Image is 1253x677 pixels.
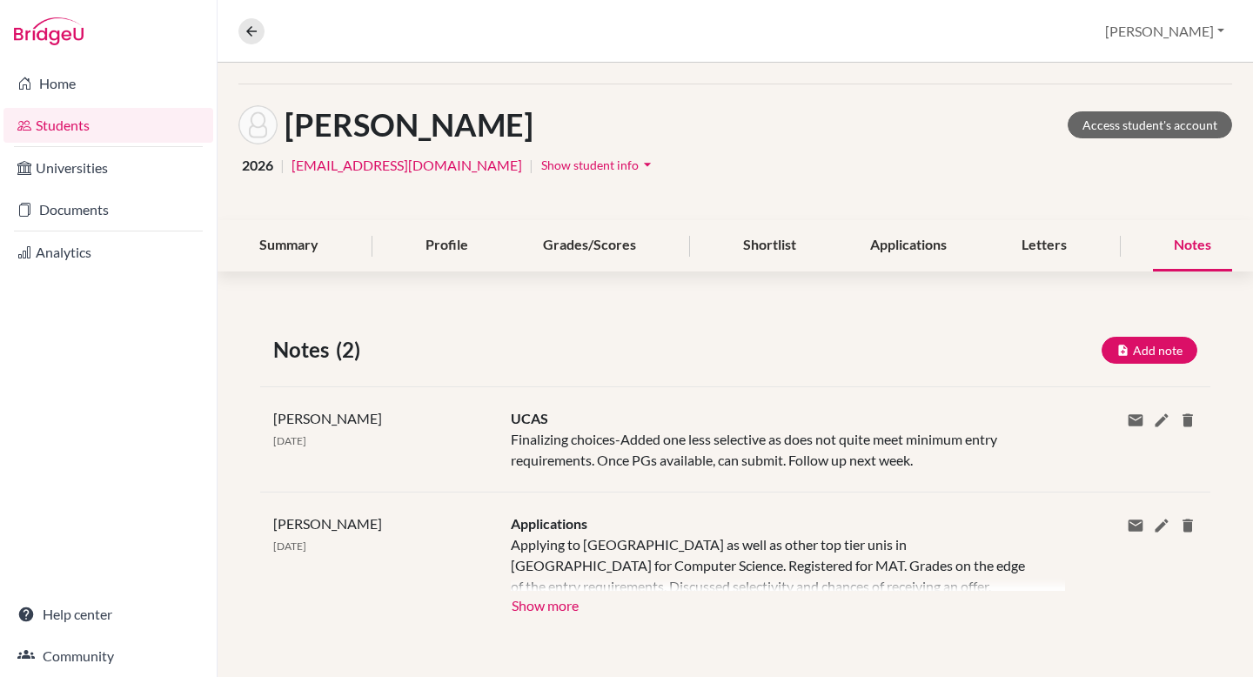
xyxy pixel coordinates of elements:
div: Applying to [GEOGRAPHIC_DATA] as well as other top tier unis in [GEOGRAPHIC_DATA] for Computer Sc... [511,534,1039,591]
div: Profile [405,220,489,271]
img: Bridge-U [14,17,84,45]
span: UCAS [511,410,548,426]
img: Giovanni Menuzzo's avatar [238,105,278,144]
div: Finalizing choices-Added one less selective as does not quite meet minimum entry requirements. On... [498,408,1052,471]
div: Applications [849,220,968,271]
span: [DATE] [273,434,306,447]
a: Access student's account [1068,111,1232,138]
h1: [PERSON_NAME] [285,106,533,144]
a: Home [3,66,213,101]
span: | [280,155,285,176]
a: Universities [3,151,213,185]
button: Show student infoarrow_drop_down [540,151,657,178]
a: Documents [3,192,213,227]
a: Help center [3,597,213,632]
button: [PERSON_NAME] [1097,15,1232,48]
div: Shortlist [722,220,817,271]
span: Applications [511,515,587,532]
a: Community [3,639,213,674]
a: [EMAIL_ADDRESS][DOMAIN_NAME] [291,155,522,176]
span: 2026 [242,155,273,176]
span: (2) [336,334,367,365]
span: [PERSON_NAME] [273,410,382,426]
span: [PERSON_NAME] [273,515,382,532]
div: Notes [1153,220,1232,271]
div: Summary [238,220,339,271]
a: Analytics [3,235,213,270]
button: Add note [1102,337,1197,364]
a: Students [3,108,213,143]
span: Show student info [541,158,639,172]
i: arrow_drop_down [639,156,656,173]
div: Letters [1001,220,1088,271]
span: [DATE] [273,540,306,553]
div: Grades/Scores [522,220,657,271]
button: Show more [511,591,580,617]
span: | [529,155,533,176]
span: Notes [273,334,336,365]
